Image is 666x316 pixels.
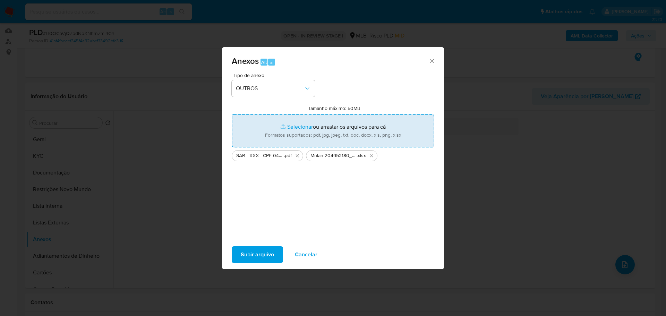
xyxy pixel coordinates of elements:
span: SAR - XXX - CPF 04875149476 - [PERSON_NAME] [236,152,284,159]
span: Mulan 204952180_2025_09_03_16_21_16 [310,152,357,159]
span: .xlsx [357,152,366,159]
span: OUTROS [236,85,304,92]
span: Tipo de anexo [233,73,317,78]
span: Anexos [232,55,259,67]
button: Excluir SAR - XXX - CPF 04875149476 - HYAGO YVES DE CARVALHO ALMEIDA.pdf [293,152,301,160]
span: .pdf [284,152,292,159]
span: a [270,59,273,66]
label: Tamanho máximo: 50MB [308,105,360,111]
button: OUTROS [232,80,315,97]
span: Cancelar [295,247,317,262]
button: Fechar [428,58,435,64]
button: Subir arquivo [232,246,283,263]
span: Alt [261,59,267,66]
span: Subir arquivo [241,247,274,262]
button: Excluir Mulan 204952180_2025_09_03_16_21_16.xlsx [367,152,376,160]
button: Cancelar [286,246,326,263]
ul: Arquivos selecionados [232,147,434,161]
